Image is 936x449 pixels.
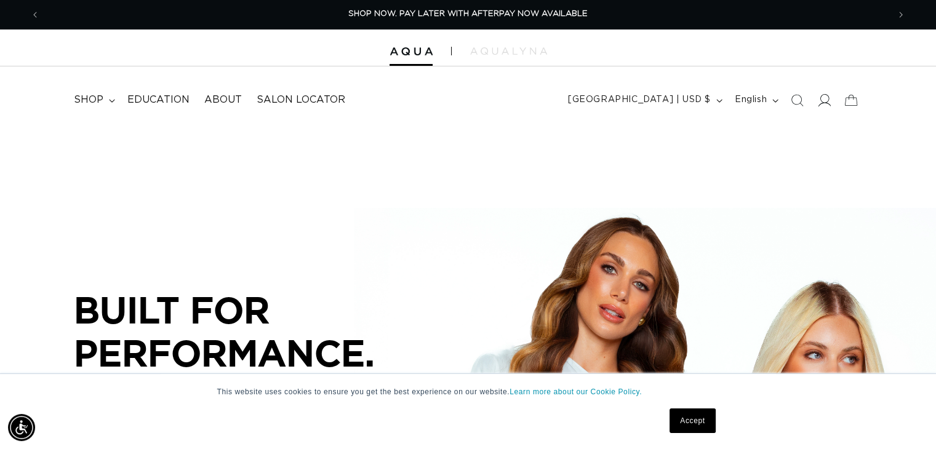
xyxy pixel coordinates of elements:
button: English [727,89,783,112]
span: [GEOGRAPHIC_DATA] | USD $ [568,93,711,106]
span: English [735,93,767,106]
span: shop [74,93,103,106]
span: Salon Locator [257,93,345,106]
a: Salon Locator [249,86,353,114]
a: Accept [670,408,715,433]
img: Aqua Hair Extensions [390,47,433,56]
button: Next announcement [887,3,914,26]
button: Previous announcement [22,3,49,26]
img: aqualyna.com [470,47,547,55]
summary: Search [783,87,810,114]
p: This website uses cookies to ensure you get the best experience on our website. [217,386,719,397]
span: About [204,93,242,106]
summary: shop [66,86,120,114]
span: SHOP NOW. PAY LATER WITH AFTERPAY NOW AVAILABLE [348,10,588,18]
button: [GEOGRAPHIC_DATA] | USD $ [561,89,727,112]
a: About [197,86,249,114]
a: Education [120,86,197,114]
span: Education [127,93,190,106]
a: Learn more about our Cookie Policy. [510,387,642,396]
div: Accessibility Menu [8,414,35,441]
